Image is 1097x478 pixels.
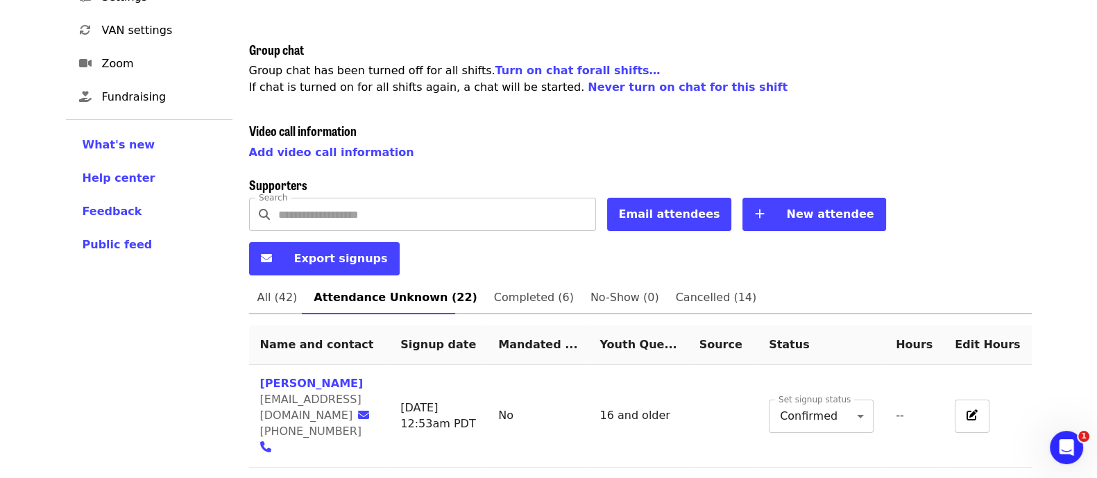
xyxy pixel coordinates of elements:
[260,425,362,438] span: [PHONE_NUMBER]
[249,40,304,58] span: Group chat
[582,281,667,314] a: No-Show (0)
[314,288,477,307] span: Attendance Unknown (22)
[249,176,307,194] span: Supporters
[66,14,232,47] a: VAN settings
[249,325,390,365] th: Name and contact
[83,170,216,187] a: Help center
[83,237,216,253] a: Public feed
[102,89,221,105] span: Fundraising
[494,288,574,307] span: Completed (6)
[294,252,388,265] span: Export signups
[667,281,765,314] a: Cancelled (14)
[676,288,757,307] span: Cancelled (14)
[278,198,596,231] input: Search
[944,325,1031,365] th: Edit Hours
[249,64,788,94] span: Group chat has been turned off for all shifts . If chat is turned on for all shifts again, a chat...
[102,22,221,39] span: VAN settings
[249,146,414,159] a: Add video call information
[249,281,306,314] a: All (42)
[261,252,272,265] i: envelope icon
[619,207,720,221] span: Email attendees
[260,393,362,422] span: [EMAIL_ADDRESS][DOMAIN_NAME]
[498,338,577,351] span: Mandated Service
[83,138,155,151] span: What's new
[83,203,142,220] button: Feedback
[249,121,357,139] span: Video call information
[486,281,582,314] a: Completed (6)
[769,338,810,351] span: Status
[259,194,287,202] label: Search
[769,400,874,433] div: Confirmed
[260,441,271,454] i: phone icon
[599,338,677,351] span: Youth Question
[80,24,91,37] i: sync icon
[83,238,153,251] span: Public feed
[260,441,280,454] a: phone icon
[83,137,216,153] a: What's new
[257,288,298,307] span: All (42)
[66,80,232,114] a: Fundraising
[779,395,851,404] label: Set signup status
[742,198,885,231] button: New attendee
[588,79,788,96] button: Never turn on chat for this shift
[590,288,659,307] span: No-Show (0)
[83,171,155,185] span: Help center
[688,325,758,365] th: Source
[588,365,688,467] td: 16 and older
[389,325,487,365] th: Signup date
[885,325,944,365] th: Hours
[389,365,487,467] td: [DATE] 12:53am PDT
[487,365,588,467] td: No
[1078,431,1089,442] span: 1
[754,207,764,221] i: plus icon
[967,409,978,422] i: pen-to-square icon
[79,90,92,103] i: hand-holding-heart icon
[358,409,377,422] a: envelope icon
[79,57,92,70] i: video icon
[1050,431,1083,464] iframe: Intercom live chat
[66,47,232,80] a: Zoom
[305,281,486,314] a: Attendance Unknown (22)
[786,207,874,221] span: New attendee
[607,198,732,231] button: Email attendees
[885,365,944,467] td: --
[495,64,661,77] a: Turn on chat forall shifts…
[260,377,364,390] a: [PERSON_NAME]
[358,409,369,422] i: envelope icon
[259,208,270,221] i: search icon
[249,242,400,275] button: Export signups
[102,56,221,72] span: Zoom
